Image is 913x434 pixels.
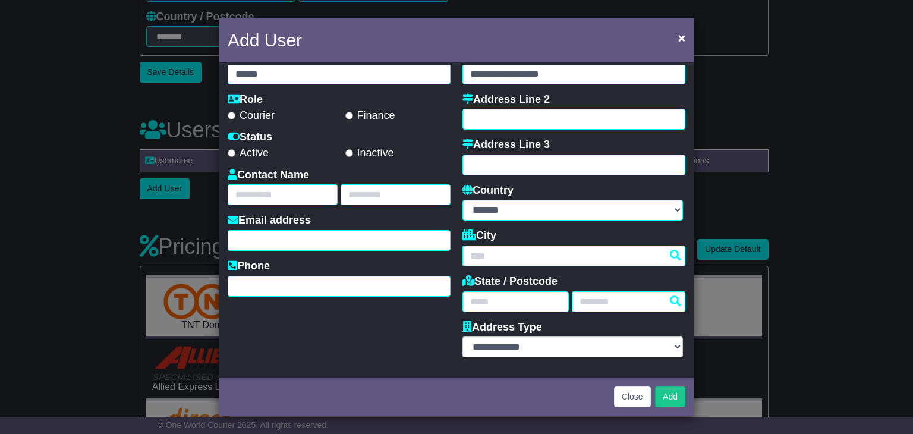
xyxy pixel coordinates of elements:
button: Close [672,26,691,50]
input: Inactive [345,149,353,157]
label: Inactive [345,147,394,160]
label: Address Line 2 [462,93,550,106]
button: Close [614,386,651,407]
h4: Add User [228,27,302,54]
label: Email address [228,214,311,227]
label: Contact Name [228,169,309,182]
input: Active [228,149,235,157]
button: Add [655,386,685,407]
label: State / Postcode [462,275,558,288]
label: Courier [228,109,275,122]
input: Finance [345,112,353,119]
span: Add [663,392,678,401]
label: Address Line 3 [462,139,550,152]
label: Active [228,147,269,160]
label: Phone [228,260,270,273]
input: Courier [228,112,235,119]
label: Status [228,131,272,144]
label: Role [228,93,263,106]
label: Country [462,184,514,197]
label: Address Type [462,321,542,334]
label: City [462,229,496,243]
label: Finance [345,109,395,122]
span: × [678,31,685,45]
